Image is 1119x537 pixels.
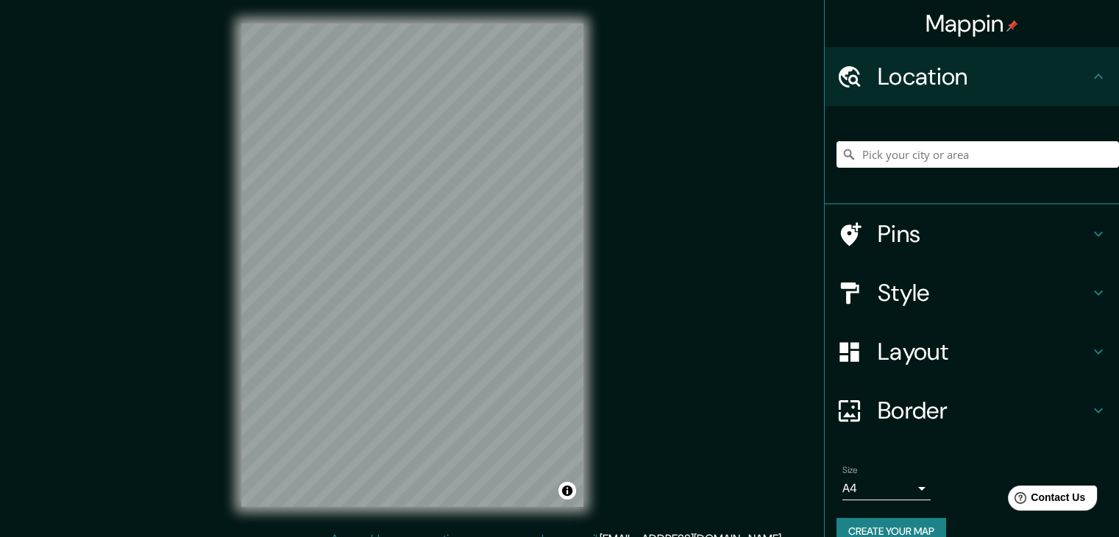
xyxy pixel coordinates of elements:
h4: Style [878,278,1090,307]
h4: Pins [878,219,1090,249]
h4: Layout [878,337,1090,366]
div: Border [825,381,1119,440]
input: Pick your city or area [836,141,1119,168]
div: Pins [825,205,1119,263]
div: Layout [825,322,1119,381]
img: pin-icon.png [1006,20,1018,32]
div: A4 [842,477,931,500]
canvas: Map [241,24,583,507]
h4: Mappin [926,9,1019,38]
iframe: Help widget launcher [988,480,1103,521]
h4: Location [878,62,1090,91]
button: Toggle attribution [558,482,576,499]
h4: Border [878,396,1090,425]
div: Style [825,263,1119,322]
div: Location [825,47,1119,106]
label: Size [842,464,858,477]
